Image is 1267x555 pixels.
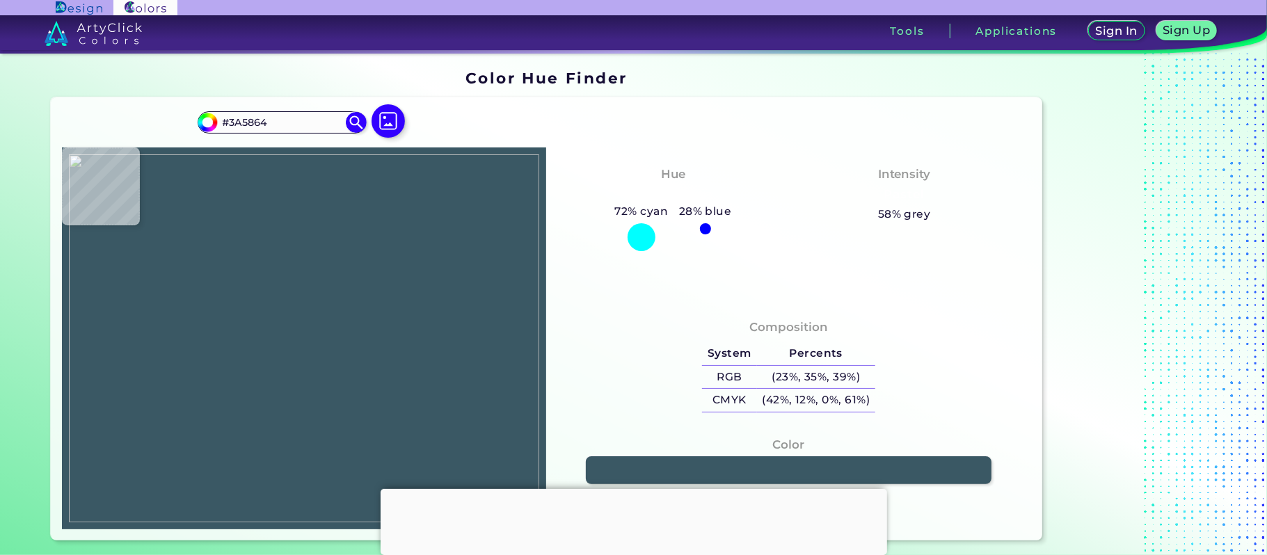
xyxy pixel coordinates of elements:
a: Sign In [1091,22,1142,40]
h5: 28% blue [674,202,737,220]
img: logo_artyclick_colors_white.svg [45,21,143,46]
img: ArtyClick Design logo [56,1,102,15]
iframe: Advertisement [1048,65,1222,547]
h3: Bluish Cyan [628,186,719,203]
img: icon search [346,112,367,133]
h4: Hue [661,164,685,184]
h5: Percents [757,342,875,365]
h3: Tools [890,26,924,36]
h4: Intensity [878,164,931,184]
h4: Color [773,435,805,455]
h5: System [702,342,756,365]
img: 6c52ceca-33c6-4d17-8c70-2767bb5b4e37 [69,154,539,523]
h5: Sign In [1098,26,1135,36]
h3: Pastel [878,186,930,203]
h5: RGB [702,366,756,389]
h1: Color Hue Finder [465,67,628,88]
h5: 58% grey [878,205,931,223]
h5: 72% cyan [609,202,674,220]
h5: Sign Up [1165,25,1209,35]
a: Sign Up [1159,22,1214,40]
input: type color.. [217,113,346,131]
img: icon picture [372,104,405,138]
h5: (42%, 12%, 0%, 61%) [757,389,875,412]
h3: Applications [975,26,1057,36]
h5: CMYK [702,389,756,412]
iframe: Advertisement [381,489,887,552]
h4: Composition [749,317,828,337]
h5: (23%, 35%, 39%) [757,366,875,389]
